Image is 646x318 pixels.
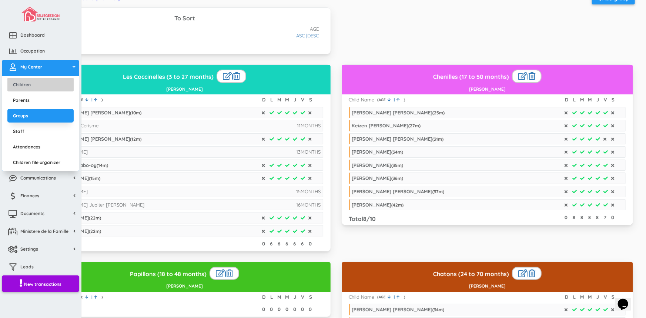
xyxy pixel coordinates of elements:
div: [PERSON_NAME] [PERSON_NAME] [49,110,141,116]
span: Communications [20,175,56,181]
h3: Chatons (24 to 70 months) [345,267,630,280]
span: Settings [20,246,38,252]
div: 0 [277,306,282,313]
span: ( m) [130,136,141,142]
span: Documents [20,210,44,217]
a: Settings [2,242,79,258]
div: 0 [284,306,290,313]
div: | [512,70,542,83]
span: Ministere de la Famille [20,228,68,234]
a: | [85,97,94,103]
div: [PERSON_NAME] [PERSON_NAME] [352,188,445,194]
div: 6 [292,240,298,247]
div: [PERSON_NAME] [PERSON_NAME] [352,136,444,142]
div: 6 [277,240,282,247]
span: ( m) [89,175,100,181]
span: 14 [98,163,103,168]
h3: Les Coccinelles (3 to 27 months) [42,70,328,83]
iframe: chat widget [615,288,639,311]
span: | [392,97,397,102]
div: [PERSON_NAME] [352,202,404,208]
div: 8 [571,214,577,221]
h5: [PERSON_NAME] [42,284,328,288]
span: 36 [393,175,398,181]
div: 8 [587,214,592,221]
div: 6 [284,240,290,247]
div: Child Name [349,96,375,103]
a: Staff [7,124,74,138]
div: [PERSON_NAME] [PERSON_NAME] [49,136,141,142]
div: 6 [300,240,305,247]
a: Attendances [7,140,74,154]
div: [PERSON_NAME] [352,162,404,168]
a: Children [7,78,74,91]
div: M [587,96,593,103]
span: ( m) [433,110,445,116]
div: M [285,294,290,301]
span: ( m) [392,149,404,155]
div: V [603,294,608,301]
a: My Center [2,60,79,76]
span: | [90,97,94,102]
div: Keizen [PERSON_NAME] [352,123,421,128]
span: ( m) [433,136,444,142]
a: ASC | [297,32,308,39]
span: AGE [379,295,388,300]
div: M [277,96,282,103]
span: New transactions [24,281,61,287]
div: [PERSON_NAME] [352,175,404,181]
div: V [300,294,306,301]
div: [PERSON_NAME] Jupiter [PERSON_NAME] [49,202,144,208]
span: ( m) [97,163,108,168]
div: [PERSON_NAME] [PERSON_NAME] [352,110,445,116]
span: MONTHS [301,149,321,155]
a: Ministere de la Famille [2,224,79,240]
a: Leads [2,260,79,276]
a: Dashboard [2,28,79,44]
div: | [512,267,542,280]
span: ( [378,295,379,300]
span: ( [378,97,379,103]
div: | [210,267,239,280]
span: 13 [297,149,301,155]
div: 0 [261,240,267,247]
a: Children file organizer [7,155,74,169]
span: ( m) [392,175,404,181]
span: Leads [20,264,34,270]
span: 37 [434,189,439,194]
span: ) [101,97,103,103]
span: ( m) [409,123,421,128]
div: 0 [563,214,569,221]
a: New transactions [2,275,79,292]
span: 42 [393,202,398,208]
div: [PERSON_NAME] [352,149,404,155]
span: 25 [434,110,439,116]
div: M [579,96,585,103]
div: L [269,96,275,103]
div: CHILD NAME [41,26,257,33]
div: 7 [602,214,608,221]
span: ( m) [433,307,445,312]
div: 8 [579,214,585,221]
div: J [595,96,600,103]
span: ( m) [89,228,101,234]
div: 0 [610,214,616,221]
div: | [217,70,246,83]
div: D [564,294,569,301]
span: 12 [131,136,136,142]
span: 34 [393,149,398,155]
span: Finances [20,193,39,199]
span: 27 [410,123,415,128]
div: M [587,294,593,301]
span: 15 [297,188,301,194]
span: 15 [90,175,95,181]
div: 0 [308,306,313,313]
a: Finances [2,189,79,205]
div: M [579,294,585,301]
span: 10 [131,110,136,116]
div: L [269,294,275,301]
span: ( m) [392,163,404,168]
div: 6 [269,240,274,247]
span: | [90,295,94,299]
span: ) [404,97,406,103]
